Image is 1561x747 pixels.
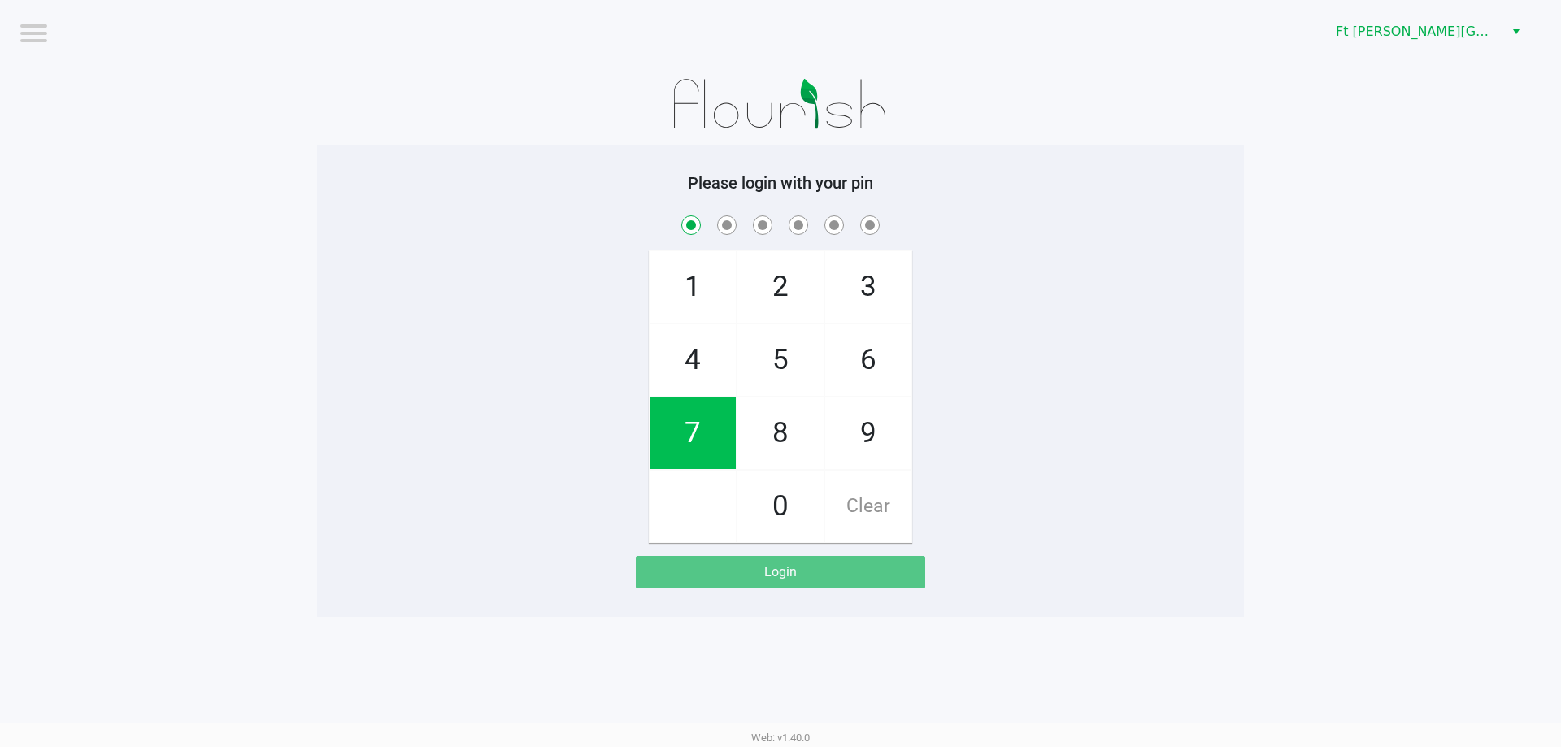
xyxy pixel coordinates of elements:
[737,397,824,469] span: 8
[1336,22,1494,41] span: Ft [PERSON_NAME][GEOGRAPHIC_DATA]
[329,173,1232,193] h5: Please login with your pin
[825,471,911,542] span: Clear
[650,251,736,323] span: 1
[751,732,810,744] span: Web: v1.40.0
[825,324,911,396] span: 6
[737,471,824,542] span: 0
[1504,17,1528,46] button: Select
[650,397,736,469] span: 7
[650,324,736,396] span: 4
[825,251,911,323] span: 3
[825,397,911,469] span: 9
[737,251,824,323] span: 2
[737,324,824,396] span: 5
